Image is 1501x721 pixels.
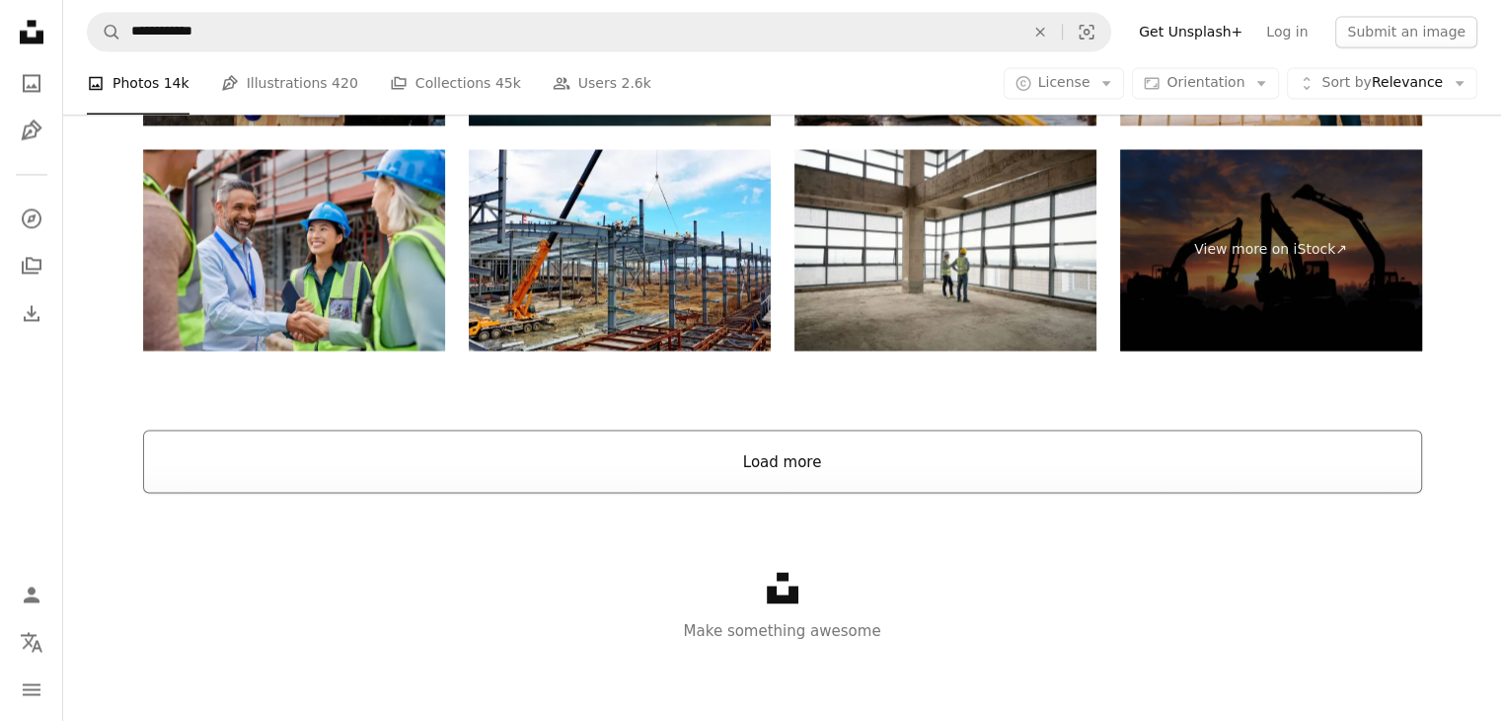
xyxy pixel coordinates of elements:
a: Collections 45k [390,51,521,115]
button: Submit an image [1335,16,1477,47]
a: Get Unsplash+ [1127,16,1254,47]
button: License [1004,67,1125,99]
a: Collections [12,246,51,285]
a: Photos [12,63,51,103]
span: Sort by [1321,74,1371,90]
span: 2.6k [621,72,650,94]
a: Home — Unsplash [12,12,51,55]
a: View more on iStock↗ [1120,149,1422,351]
a: Log in [1254,16,1319,47]
span: License [1038,74,1090,90]
span: Orientation [1166,74,1244,90]
a: Illustrations [12,111,51,150]
button: Menu [12,670,51,709]
a: Explore [12,199,51,238]
img: Construction worker shaking hands with foreman [143,149,445,351]
button: Visual search [1063,13,1110,50]
button: Language [12,622,51,662]
img: technician team working in empty office [794,149,1096,351]
button: Load more [143,430,1422,493]
button: Orientation [1132,67,1279,99]
span: 45k [495,72,521,94]
a: Illustrations 420 [221,51,358,115]
p: Make something awesome [63,618,1501,642]
span: Relevance [1321,73,1443,93]
form: Find visuals sitewide [87,12,1111,51]
a: Download History [12,293,51,333]
button: Search Unsplash [88,13,121,50]
a: Log in / Sign up [12,575,51,614]
span: 420 [332,72,358,94]
button: Clear [1018,13,1062,50]
a: Users 2.6k [553,51,651,115]
button: Sort byRelevance [1287,67,1477,99]
img: Industrial zone,Steel industry,China,Asia. [469,149,771,351]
